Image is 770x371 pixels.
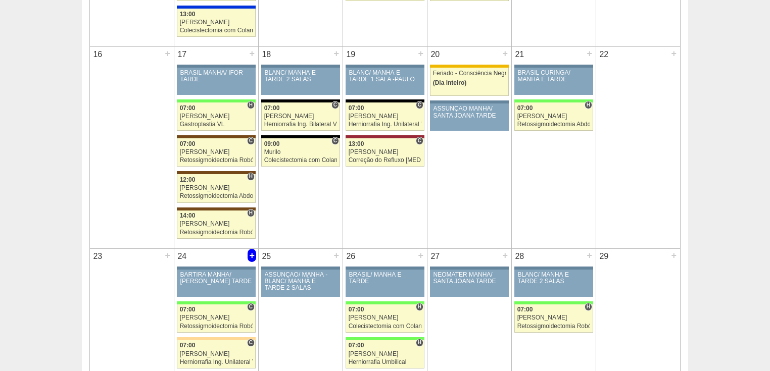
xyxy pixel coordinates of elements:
[433,70,506,77] div: Feriado - Consciência Negra
[346,99,424,102] div: Key: Blanc
[349,272,421,285] div: BRASIL/ MANHÃ E TARDE
[180,113,253,120] div: [PERSON_NAME]
[180,185,253,191] div: [PERSON_NAME]
[261,135,340,138] div: Key: Blanc
[343,47,359,62] div: 19
[585,101,592,109] span: Hospital
[427,249,443,264] div: 27
[430,100,509,103] div: Key: Aviso
[90,47,106,62] div: 16
[517,323,591,330] div: Retossigmoidectomia Robótica
[518,272,590,285] div: BLANC/ MANHÃ E TARDE 2 SALAS
[180,11,196,18] span: 13:00
[349,342,364,349] span: 07:00
[512,249,527,264] div: 28
[343,249,359,264] div: 26
[259,249,274,264] div: 25
[180,229,253,236] div: Retossigmoidectomia Robótica
[247,209,255,217] span: Hospital
[331,101,339,109] span: Consultório
[349,113,422,120] div: [PERSON_NAME]
[346,138,424,167] a: C 13:00 [PERSON_NAME] Correção do Refluxo [MEDICAL_DATA] esofágico Robótico
[346,337,424,340] div: Key: Brasil
[514,304,593,333] a: H 07:00 [PERSON_NAME] Retossigmoidectomia Robótica
[501,249,509,262] div: +
[180,212,196,219] span: 14:00
[517,306,533,313] span: 07:00
[514,68,593,95] a: BRASIL CURINGA/ MANHÃ E TARDE
[177,68,256,95] a: BRASIL MANHÃ/ IFOR TARDE
[332,47,341,60] div: +
[180,19,253,26] div: [PERSON_NAME]
[177,65,256,68] div: Key: Aviso
[174,249,190,264] div: 24
[349,359,422,365] div: Herniorrafia Umbilical
[264,157,338,164] div: Colecistectomia com Colangiografia VL
[349,157,422,164] div: Correção do Refluxo [MEDICAL_DATA] esofágico Robótico
[177,174,256,202] a: H 12:00 [PERSON_NAME] Retossigmoidectomia Abdominal VL
[434,105,506,119] div: ASSUNÇÃO MANHÃ/ SANTA JOANA TARDE
[416,339,423,347] span: Hospital
[514,102,593,131] a: H 07:00 [PERSON_NAME] Retossigmoidectomia Abdominal VL
[518,70,590,83] div: BRASIL CURINGA/ MANHÃ E TARDE
[514,65,593,68] div: Key: Aviso
[180,140,196,147] span: 07:00
[180,342,196,349] span: 07:00
[514,301,593,304] div: Key: Brasil
[177,6,256,9] div: Key: São Luiz - Itaim
[180,121,253,128] div: Gastroplastia VL
[265,272,337,292] div: ASSUNÇÃO/ MANHÃ -BLANC/ MANHÃ E TARDE 2 SALAS
[349,149,422,155] div: [PERSON_NAME]
[180,221,253,227] div: [PERSON_NAME]
[177,135,256,138] div: Key: Santa Joana
[349,121,422,128] div: Herniorrafia Ing. Unilateral VL
[264,104,280,112] span: 07:00
[180,314,253,321] div: [PERSON_NAME]
[517,113,591,120] div: [PERSON_NAME]
[180,359,253,365] div: Herniorrafia Ing. Unilateral VL
[512,47,527,62] div: 21
[163,47,172,60] div: +
[248,249,256,262] div: +
[247,303,255,311] span: Consultório
[264,140,280,147] span: 09:00
[177,270,256,297] a: BARTIRA MANHÃ/ [PERSON_NAME] TARDE
[346,304,424,333] a: H 07:00 [PERSON_NAME] Colecistectomia com Colangiografia VL
[430,267,509,270] div: Key: Aviso
[247,101,255,109] span: Hospital
[517,104,533,112] span: 07:00
[585,47,594,60] div: +
[261,270,340,297] a: ASSUNÇÃO/ MANHÃ -BLANC/ MANHÃ E TARDE 2 SALAS
[517,314,591,321] div: [PERSON_NAME]
[669,47,678,60] div: +
[180,176,196,183] span: 12:00
[596,249,612,264] div: 29
[177,210,256,239] a: H 14:00 [PERSON_NAME] Retossigmoidectomia Robótica
[177,301,256,304] div: Key: Brasil
[180,157,253,164] div: Retossigmoidectomia Robótica
[180,104,196,112] span: 07:00
[180,323,253,330] div: Retossigmoidectomia Robótica
[346,270,424,297] a: BRASIL/ MANHÃ E TARDE
[177,138,256,167] a: C 07:00 [PERSON_NAME] Retossigmoidectomia Robótica
[434,272,506,285] div: NEOMATER MANHÃ/ SANTA JOANA TARDE
[264,113,338,120] div: [PERSON_NAME]
[346,340,424,368] a: H 07:00 [PERSON_NAME] Herniorrafia Umbilical
[177,207,256,210] div: Key: Santa Joana
[174,47,190,62] div: 17
[180,149,253,155] div: [PERSON_NAME]
[346,68,424,95] a: BLANC/ MANHÃ E TARDE 1 SALA -PAULO
[427,47,443,62] div: 20
[177,171,256,174] div: Key: Santa Joana
[90,249,106,264] div: 23
[349,351,422,357] div: [PERSON_NAME]
[585,249,594,262] div: +
[163,249,172,262] div: +
[177,99,256,102] div: Key: Brasil
[596,47,612,62] div: 22
[248,47,256,60] div: +
[430,65,509,68] div: Key: Feriado
[247,173,255,181] span: Hospital
[177,9,256,37] a: 13:00 [PERSON_NAME] Colecistectomia com Colangiografia VL
[416,101,423,109] span: Consultório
